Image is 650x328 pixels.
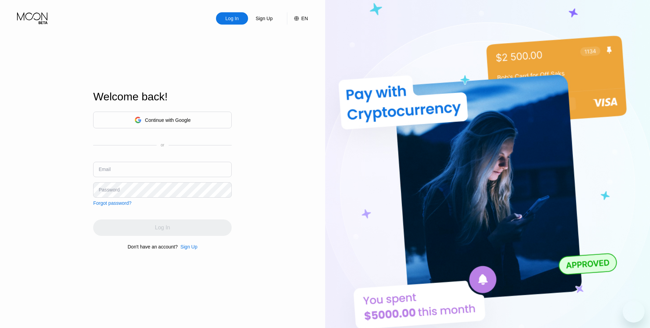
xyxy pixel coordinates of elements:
[99,187,119,192] div: Password
[178,244,198,249] div: Sign Up
[623,301,645,323] iframe: Button to launch messaging window
[301,16,308,21] div: EN
[180,244,198,249] div: Sign Up
[248,12,280,25] div: Sign Up
[99,167,111,172] div: Email
[225,15,240,22] div: Log In
[216,12,248,25] div: Log In
[128,244,178,249] div: Don't have an account?
[93,200,131,206] div: Forgot password?
[93,90,232,103] div: Welcome back!
[287,12,308,25] div: EN
[161,143,164,147] div: or
[93,112,232,128] div: Continue with Google
[255,15,273,22] div: Sign Up
[145,117,191,123] div: Continue with Google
